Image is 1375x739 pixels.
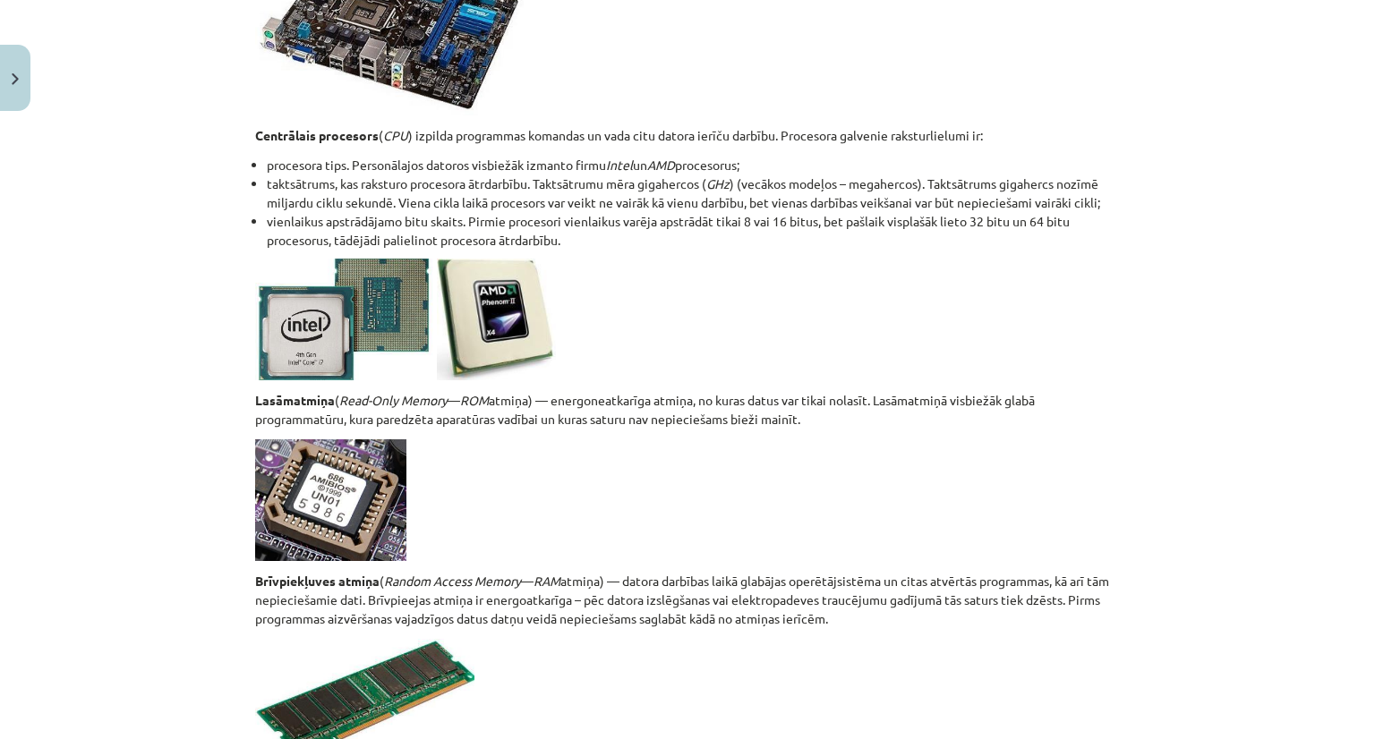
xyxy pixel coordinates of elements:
em: Intel [606,157,633,173]
em: Random Access Memory [384,573,521,589]
li: taktsātrums, kas raksturo procesora ātrdarbību. Taktsātrumu mēra gigahercos ( ) (vecākos modeļos ... [267,174,1120,212]
p: ( ) izpilda programmas komandas un vada citu datora ierīču darbību. Procesora galvenie raksturlie... [255,126,1120,145]
em: CPU [383,127,408,143]
strong: Lasāmatmiņa [255,392,335,408]
strong: Centrālais procesors [255,127,379,143]
em: RAM [534,573,560,589]
img: icon-close-lesson-0947bae3869378f0d4975bcd49f059093ad1ed9edebbc8119c70593378902aed.svg [12,73,19,85]
em: GHz [706,175,730,191]
em: AMD [647,157,675,173]
p: ( — atmiņa) — datora darbības laikā glabājas operētājsistēma un citas atvērtās programmas, kā arī... [255,572,1120,628]
em: ROM [460,392,489,408]
em: Read-Only Memory [339,392,448,408]
li: vienlaikus apstrādājamo bitu skaits. Pirmie procesori vienlaikus varēja apstrādāt tikai 8 vai 16 ... [267,212,1120,250]
p: ( — atmiņa) — energoneatkarīga atmiņa, no kuras datus var tikai nolasīt. Lasāmatmiņā visbiežāk gl... [255,391,1120,429]
li: procesora tips. Personālajos datoros visbiežāk izmanto firmu un procesorus; [267,156,1120,174]
strong: Brīvpiekļuves atmiņa [255,573,380,589]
